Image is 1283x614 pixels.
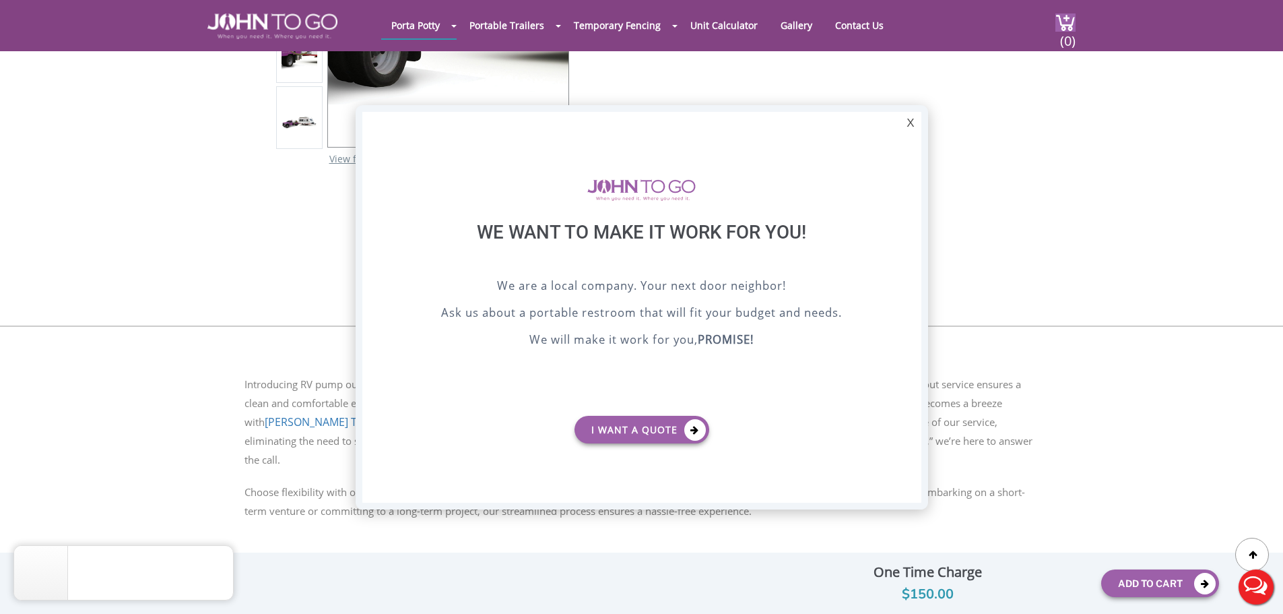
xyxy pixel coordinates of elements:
[900,112,921,135] div: X
[396,304,888,324] p: Ask us about a portable restroom that will fit your budget and needs.
[396,221,888,277] div: We want to make it work for you!
[396,277,888,297] p: We are a local company. Your next door neighbor!
[1229,560,1283,614] button: Live Chat
[396,331,888,351] p: We will make it work for you,
[587,179,696,201] img: logo of viptogo
[698,332,754,347] b: PROMISE!
[574,416,709,443] a: I want a Quote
